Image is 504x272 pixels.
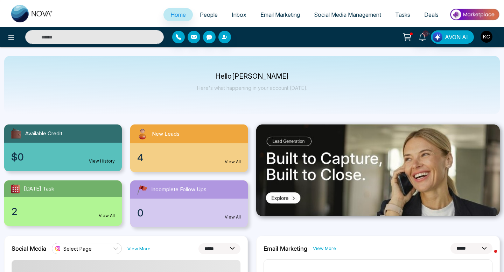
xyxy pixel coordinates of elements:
[395,11,410,18] span: Tasks
[414,30,431,43] a: 10+
[253,8,307,21] a: Email Marketing
[200,11,218,18] span: People
[480,248,497,265] iframe: Intercom live chat
[10,183,21,194] img: todayTask.svg
[89,158,115,164] a: View History
[445,33,468,41] span: AVON AI
[264,245,307,252] h2: Email Marketing
[137,150,143,165] span: 4
[314,11,381,18] span: Social Media Management
[151,186,206,194] span: Incomplete Follow Ups
[10,127,22,140] img: availableCredit.svg
[431,30,474,44] button: AVON AI
[11,204,17,219] span: 2
[197,73,307,79] p: Hello [PERSON_NAME]
[126,124,252,172] a: New Leads4View All
[449,7,500,22] img: Market-place.gif
[127,245,150,252] a: View More
[24,185,54,193] span: [DATE] Task
[417,8,446,21] a: Deals
[307,8,388,21] a: Social Media Management
[54,245,61,252] img: instagram
[313,245,336,252] a: View More
[388,8,417,21] a: Tasks
[63,245,92,252] span: Select Page
[424,11,439,18] span: Deals
[256,124,500,216] img: .
[11,5,53,22] img: Nova CRM Logo
[197,85,307,91] p: Here's what happening in your account [DATE].
[25,130,62,138] span: Available Credit
[422,30,429,37] span: 10+
[433,32,442,42] img: Lead Flow
[260,11,300,18] span: Email Marketing
[12,245,46,252] h2: Social Media
[136,127,149,141] img: newLeads.svg
[152,130,180,138] span: New Leads
[232,11,246,18] span: Inbox
[99,213,115,219] a: View All
[126,180,252,227] a: Incomplete Follow Ups0View All
[225,8,253,21] a: Inbox
[163,8,193,21] a: Home
[11,150,24,164] span: $0
[137,206,143,220] span: 0
[225,214,241,220] a: View All
[170,11,186,18] span: Home
[193,8,225,21] a: People
[481,31,492,43] img: User Avatar
[136,183,148,196] img: followUps.svg
[225,159,241,165] a: View All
